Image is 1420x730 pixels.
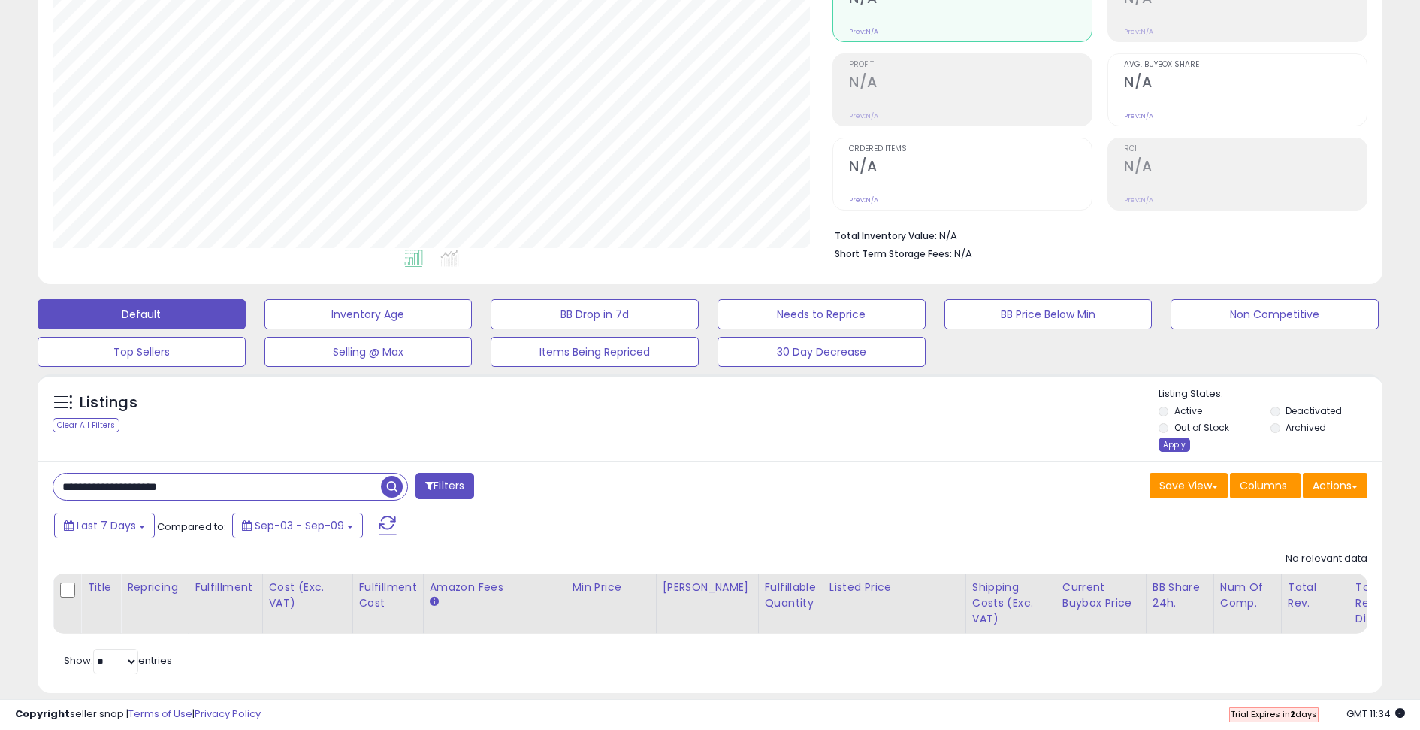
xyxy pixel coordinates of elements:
[415,473,474,499] button: Filters
[430,580,560,595] div: Amazon Fees
[1124,145,1367,153] span: ROI
[264,337,473,367] button: Selling @ Max
[1153,580,1207,611] div: BB Share 24h.
[1124,111,1153,120] small: Prev: N/A
[1286,552,1367,566] div: No relevant data
[829,580,959,595] div: Listed Price
[77,518,136,533] span: Last 7 Days
[1159,438,1190,452] div: Apply
[1124,74,1367,94] h2: N/A
[1290,708,1295,720] b: 2
[1159,387,1382,401] p: Listing States:
[1286,404,1342,417] label: Deactivated
[972,580,1050,627] div: Shipping Costs (Exc. VAT)
[359,580,417,611] div: Fulfillment Cost
[64,653,172,668] span: Show: entries
[1230,473,1301,498] button: Columns
[1303,473,1367,498] button: Actions
[491,299,699,329] button: BB Drop in 7d
[765,580,817,611] div: Fulfillable Quantity
[430,595,439,609] small: Amazon Fees.
[849,61,1092,69] span: Profit
[269,580,346,611] div: Cost (Exc. VAT)
[1124,195,1153,204] small: Prev: N/A
[127,580,182,595] div: Repricing
[849,195,878,204] small: Prev: N/A
[835,247,952,260] b: Short Term Storage Fees:
[15,707,261,722] div: seller snap | |
[944,299,1153,329] button: BB Price Below Min
[849,74,1092,94] h2: N/A
[54,513,155,538] button: Last 7 Days
[663,580,752,595] div: [PERSON_NAME]
[157,519,226,534] span: Compared to:
[849,158,1092,178] h2: N/A
[1150,473,1228,498] button: Save View
[849,27,878,36] small: Prev: N/A
[835,226,1356,244] li: N/A
[573,580,650,595] div: Min Price
[80,392,137,413] h5: Listings
[1231,708,1317,720] span: Trial Expires in days
[264,299,473,329] button: Inventory Age
[1124,61,1367,69] span: Avg. Buybox Share
[1355,580,1384,627] div: Total Rev. Diff.
[1288,580,1343,611] div: Total Rev.
[849,111,878,120] small: Prev: N/A
[718,299,926,329] button: Needs to Reprice
[195,707,261,721] a: Privacy Policy
[1346,707,1405,721] span: 2025-09-17 11:34 GMT
[954,247,972,261] span: N/A
[1220,580,1275,611] div: Num of Comp.
[232,513,363,538] button: Sep-03 - Sep-09
[255,518,344,533] span: Sep-03 - Sep-09
[1174,421,1229,434] label: Out of Stock
[1171,299,1379,329] button: Non Competitive
[15,707,70,721] strong: Copyright
[835,229,937,242] b: Total Inventory Value:
[53,418,119,432] div: Clear All Filters
[1124,158,1367,178] h2: N/A
[1240,478,1287,493] span: Columns
[195,580,255,595] div: Fulfillment
[1062,580,1140,611] div: Current Buybox Price
[38,299,246,329] button: Default
[491,337,699,367] button: Items Being Repriced
[87,580,114,595] div: Title
[1174,404,1202,417] label: Active
[718,337,926,367] button: 30 Day Decrease
[128,707,192,721] a: Terms of Use
[1286,421,1326,434] label: Archived
[849,145,1092,153] span: Ordered Items
[1124,27,1153,36] small: Prev: N/A
[38,337,246,367] button: Top Sellers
